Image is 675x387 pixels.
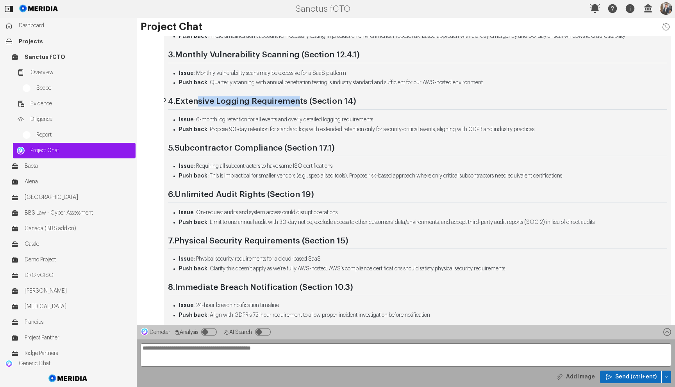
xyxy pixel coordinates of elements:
[175,97,356,105] strong: Extensive Logging Requirements (Section 14)
[179,302,667,310] li: : 24-hour breach notification timeline
[7,252,136,268] a: Demo Project
[7,346,136,361] a: Ridge Partners
[179,162,667,170] li: : Requiring all subcontractors to have same ISO certifications
[7,314,136,330] a: Plancius
[180,330,198,335] span: Analysis
[179,265,667,273] li: : Clarify this doesn't apply as we're fully AWS-hosted; AWS's compliance certifications should sa...
[7,268,136,283] a: DRG vCISO
[25,178,132,186] span: Alena
[168,282,667,296] h2: 8.
[7,205,136,221] a: BBS Law - Cyber Assessment
[1,356,136,371] a: Generic ChatGeneric Chat
[168,143,667,156] h2: 5.
[179,311,667,320] li: : Align with GDPR's 72-hour requirement to allow proper incident investigation before notification
[7,174,136,190] a: Alena
[551,371,600,383] button: Add Image
[7,330,136,346] a: Project Panther
[175,51,360,59] strong: Monthly Vulnerability Scanning (Section 12.4.1)
[5,360,13,367] img: Generic Chat
[179,173,207,179] strong: Push back
[25,318,132,326] span: Plancius
[25,240,132,248] span: Castle
[179,117,194,122] strong: Issue
[175,190,314,199] strong: Unlimited Audit Rights (Section 19)
[141,22,671,32] h1: Project Chat
[17,147,25,154] img: Project Chat
[168,50,667,63] h2: 3.
[615,373,657,381] span: Send (ctrl+ent)
[13,143,136,158] a: Project ChatProject Chat
[25,225,132,233] span: Canada (BBS add on)
[179,312,207,318] strong: Push back
[13,112,136,127] a: Diligence
[150,330,170,335] span: Demeter
[662,371,671,383] button: Send (ctrl+ent)
[179,71,194,76] strong: Issue
[179,266,207,272] strong: Push back
[179,210,194,215] strong: Issue
[25,256,132,264] span: Demo Project
[175,283,353,291] strong: Immediate Breach Notification (Section 10.3)
[168,190,667,203] h2: 6.
[25,350,132,357] span: Ridge Partners
[179,303,194,308] strong: Issue
[7,158,136,174] a: Bacta
[7,190,136,205] a: [GEOGRAPHIC_DATA]
[30,115,132,123] span: Diligence
[30,69,132,76] span: Overview
[174,237,348,245] strong: Physical Security Requirements (Section 15)
[25,53,132,61] span: Sanctus fCTO
[179,209,667,217] li: : On-request audits and system access could disrupt operations
[179,255,667,263] li: : Physical security requirements for a cloud-based SaaS
[179,32,667,41] li: : These timelines don't account for necessary testing in production environments. Propose risk-ba...
[179,116,667,124] li: : 6-month log retention for all events and overly detailed logging requirements
[19,22,132,30] span: Dashboard
[7,283,136,299] a: [PERSON_NAME]
[179,69,667,78] li: : Monthly vulnerability scans may be excessive for a SaaS platform
[25,193,132,201] span: [GEOGRAPHIC_DATA]
[19,360,132,367] span: Generic Chat
[179,172,667,180] li: : This is impractical for smaller vendors (e.g., specialised tools). Propose risk-based approach ...
[19,127,136,143] a: Report
[25,334,132,342] span: Project Panther
[179,220,207,225] strong: Push back
[25,303,132,311] span: [MEDICAL_DATA]
[19,37,132,45] span: Projects
[179,163,194,169] strong: Issue
[47,370,89,387] img: Meridia Logo
[179,218,667,227] li: : Limit to one annual audit with 30-day notice, exclude access to other customers' data/environme...
[30,100,132,108] span: Evidence
[168,96,667,110] h2: 4.
[7,236,136,252] a: Castle
[25,272,132,279] span: DRG vCISO
[179,127,207,132] strong: Push back
[1,34,136,49] a: Projects
[229,330,252,335] span: AI Search
[7,221,136,236] a: Canada (BBS add on)
[660,2,672,15] img: Profile Icon
[36,84,132,92] span: Scope
[13,96,136,112] a: Evidence
[25,162,132,170] span: Bacta
[179,34,207,39] strong: Push back
[179,126,667,134] li: : Propose 90-day retention for standard logs with extended retention only for security-critical e...
[179,256,194,262] strong: Issue
[7,299,136,314] a: [MEDICAL_DATA]
[179,80,207,85] strong: Push back
[25,287,132,295] span: [PERSON_NAME]
[224,330,229,335] svg: AI Search
[600,371,662,383] button: Send (ctrl+ent)
[36,131,132,139] span: Report
[1,18,136,34] a: Dashboard
[25,209,132,217] span: BBS Law - Cyber Assessment
[7,49,136,65] a: Sanctus fCTO
[179,79,667,87] li: : Quarterly scanning with annual penetration testing is industry standard and sufficient for our ...
[175,144,335,152] strong: Subcontractor Compliance (Section 17.1)
[13,65,136,80] a: Overview
[19,80,136,96] a: Scope
[30,147,132,154] span: Project Chat
[174,330,180,335] svg: Analysis
[168,236,667,249] h2: 7.
[141,328,148,336] img: Demeter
